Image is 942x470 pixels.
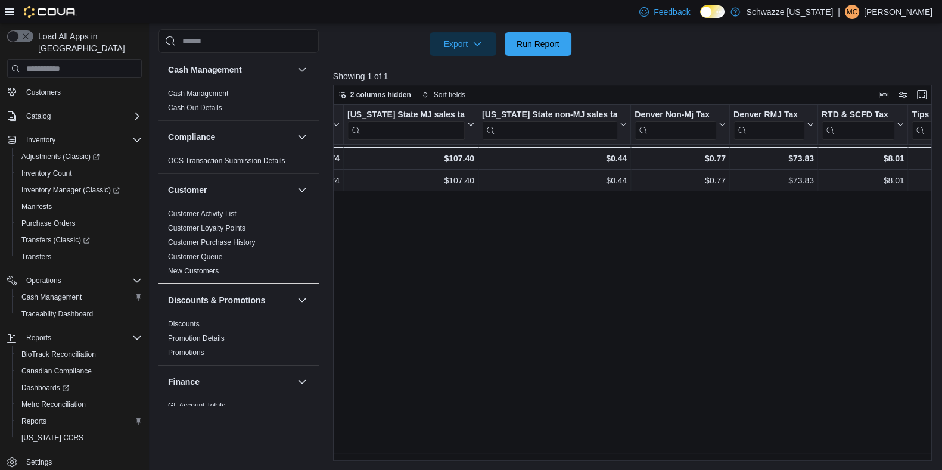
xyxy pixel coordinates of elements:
[635,110,716,121] div: Denver Non-Mj Tax
[821,110,894,140] div: RTD & SCFD Tax
[21,109,142,123] span: Catalog
[168,320,200,329] a: Discounts
[17,233,142,247] span: Transfers (Classic)
[746,5,833,19] p: Schwazze [US_STATE]
[2,132,147,148] button: Inventory
[21,309,93,319] span: Traceabilty Dashboard
[12,363,147,379] button: Canadian Compliance
[168,132,293,144] button: Compliance
[17,250,56,264] a: Transfers
[168,267,219,276] span: New Customers
[168,376,200,388] h3: Finance
[295,130,309,145] button: Compliance
[168,334,225,344] span: Promotion Details
[2,329,147,346] button: Reports
[635,110,726,140] button: Denver Non-Mj Tax
[17,216,142,231] span: Purchase Orders
[168,253,222,262] span: Customer Queue
[168,64,293,76] button: Cash Management
[168,238,256,248] span: Customer Purchase History
[295,63,309,77] button: Cash Management
[821,110,904,140] button: RTD & SCFD Tax
[17,381,142,395] span: Dashboards
[17,397,91,412] a: Metrc Reconciliation
[347,174,474,188] div: $107.40
[168,90,228,98] a: Cash Management
[635,151,726,166] div: $0.77
[733,110,804,140] div: Denver RMJ Tax
[17,166,142,180] span: Inventory Count
[12,429,147,446] button: [US_STATE] CCRS
[481,110,617,140] div: Colorado State non-MJ sales tax
[26,333,51,343] span: Reports
[12,289,147,306] button: Cash Management
[2,108,147,124] button: Catalog
[21,292,82,302] span: Cash Management
[17,397,142,412] span: Metrc Reconciliation
[168,239,256,247] a: Customer Purchase History
[437,32,489,56] span: Export
[168,335,225,343] a: Promotion Details
[158,87,319,120] div: Cash Management
[635,174,726,188] div: $0.77
[17,166,77,180] a: Inventory Count
[168,401,225,411] span: GL Account Totals
[17,347,101,362] a: BioTrack Reconciliation
[21,169,72,178] span: Inventory Count
[21,273,142,288] span: Operations
[21,455,57,469] a: Settings
[21,152,100,161] span: Adjustments (Classic)
[21,85,142,99] span: Customers
[17,183,125,197] a: Inventory Manager (Classic)
[21,433,83,443] span: [US_STATE] CCRS
[168,402,225,410] a: GL Account Totals
[21,252,51,262] span: Transfers
[168,64,242,76] h3: Cash Management
[26,111,51,121] span: Catalog
[17,183,142,197] span: Inventory Manager (Classic)
[21,219,76,228] span: Purchase Orders
[287,151,340,166] div: $379.74
[17,200,142,214] span: Manifests
[17,150,104,164] a: Adjustments (Classic)
[350,90,411,99] span: 2 columns hidden
[21,331,142,345] span: Reports
[733,151,813,166] div: $73.83
[21,85,66,99] a: Customers
[12,198,147,215] button: Manifests
[17,216,80,231] a: Purchase Orders
[168,253,222,262] a: Customer Queue
[158,318,319,365] div: Discounts & Promotions
[12,215,147,232] button: Purchase Orders
[915,88,929,102] button: Enter fullscreen
[876,88,891,102] button: Keyboard shortcuts
[12,148,147,165] a: Adjustments (Classic)
[17,414,51,428] a: Reports
[168,210,237,219] a: Customer Activity List
[845,5,859,19] div: Michael Cornelius
[347,151,474,166] div: $107.40
[168,295,293,307] button: Discounts & Promotions
[2,272,147,289] button: Operations
[334,88,416,102] button: 2 columns hidden
[17,307,142,321] span: Traceabilty Dashboard
[168,157,285,166] a: OCS Transaction Submission Details
[17,290,86,304] a: Cash Management
[505,32,571,56] button: Run Report
[635,110,716,140] div: Denver Non-Mj Tax
[517,38,559,50] span: Run Report
[481,110,626,140] button: [US_STATE] State non-MJ sales tax
[168,104,222,113] span: Cash Out Details
[17,364,97,378] a: Canadian Compliance
[17,290,142,304] span: Cash Management
[733,174,814,188] div: $73.83
[21,133,142,147] span: Inventory
[430,32,496,56] button: Export
[21,416,46,426] span: Reports
[896,88,910,102] button: Display options
[168,225,245,233] a: Customer Loyalty Points
[158,154,319,173] div: Compliance
[168,89,228,99] span: Cash Management
[733,110,813,140] button: Denver RMJ Tax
